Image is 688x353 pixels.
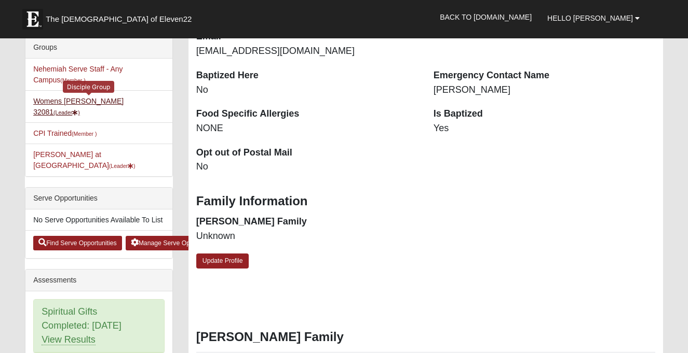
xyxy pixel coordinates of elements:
[72,131,97,137] small: (Member )
[196,69,418,82] dt: Baptized Here
[196,45,418,58] dd: [EMAIL_ADDRESS][DOMAIN_NAME]
[196,253,249,269] a: Update Profile
[434,83,655,97] dd: [PERSON_NAME]
[63,81,114,93] div: Disciple Group
[196,83,418,97] dd: No
[432,4,539,30] a: Back to [DOMAIN_NAME]
[33,129,97,137] a: CPI Trained(Member )
[196,107,418,121] dt: Food Specific Allergies
[109,163,136,169] small: (Leader )
[34,300,164,352] div: Spiritual Gifts Completed: [DATE]
[434,69,655,82] dt: Emergency Contact Name
[33,236,122,250] a: Find Serve Opportunities
[53,109,80,116] small: (Leader )
[196,160,418,174] dd: No
[17,4,225,30] a: The [DEMOGRAPHIC_DATA] of Eleven22
[196,146,418,160] dt: Opt out of Postal Mail
[33,65,123,84] a: Nehemiah Serve Staff - Any Campus(Member )
[196,230,418,243] dd: Unknown
[46,14,192,24] span: The [DEMOGRAPHIC_DATA] of Eleven22
[25,37,172,59] div: Groups
[33,150,135,170] a: [PERSON_NAME] at [GEOGRAPHIC_DATA](Leader)
[25,270,172,291] div: Assessments
[196,122,418,135] dd: NONE
[539,5,647,31] a: Hello [PERSON_NAME]
[196,194,655,209] h3: Family Information
[196,215,418,229] dt: [PERSON_NAME] Family
[126,236,225,250] a: Manage Serve Opportunities
[22,9,43,30] img: Eleven22 logo
[60,77,85,83] small: (Member )
[42,334,96,345] a: View Results
[33,97,124,116] a: Womens [PERSON_NAME] 32081(Leader)
[434,122,655,135] dd: Yes
[196,330,655,345] h3: [PERSON_NAME] Family
[547,14,633,22] span: Hello [PERSON_NAME]
[25,209,172,231] li: No Serve Opportunities Available To List
[434,107,655,121] dt: Is Baptized
[25,188,172,209] div: Serve Opportunities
